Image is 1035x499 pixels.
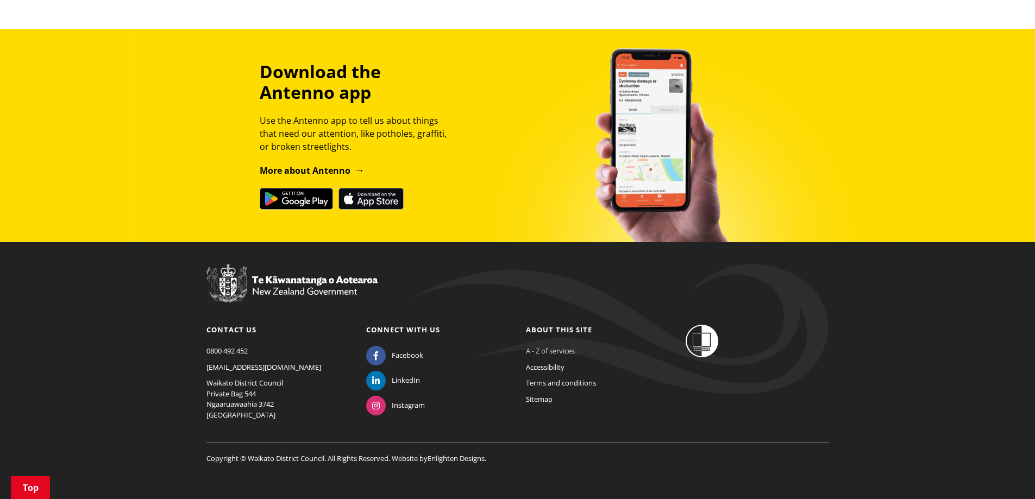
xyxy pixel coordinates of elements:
a: [EMAIL_ADDRESS][DOMAIN_NAME] [206,362,321,372]
a: Contact us [206,325,256,334]
a: Connect with us [366,325,440,334]
img: Get it on Google Play [260,188,333,210]
img: New Zealand Government [206,264,378,303]
span: Instagram [392,400,425,411]
a: Sitemap [526,394,553,404]
a: More about Antenno [260,165,365,176]
a: New Zealand Government [206,288,378,298]
h3: Download the Antenno app [260,61,456,103]
a: Accessibility [526,362,564,372]
a: Terms and conditions [526,378,596,388]
a: Enlighten Designs [428,453,485,463]
a: LinkedIn [366,375,420,385]
p: Waikato District Council Private Bag 544 Ngaaruawaahia 3742 [GEOGRAPHIC_DATA] [206,378,350,420]
p: Use the Antenno app to tell us about things that need our attention, like potholes, graffiti, or ... [260,114,456,153]
span: Facebook [392,350,423,361]
a: A - Z of services [526,346,575,356]
p: Copyright © Waikato District Council. All Rights Reserved. Website by . [206,442,829,464]
a: About this site [526,325,592,334]
a: Facebook [366,350,423,360]
a: 0800 492 452 [206,346,248,356]
iframe: Messenger Launcher [985,453,1024,492]
img: Download on the App Store [338,188,404,210]
a: Top [11,476,50,499]
a: Instagram [366,400,425,410]
span: LinkedIn [392,375,420,386]
img: Shielded [686,325,718,357]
